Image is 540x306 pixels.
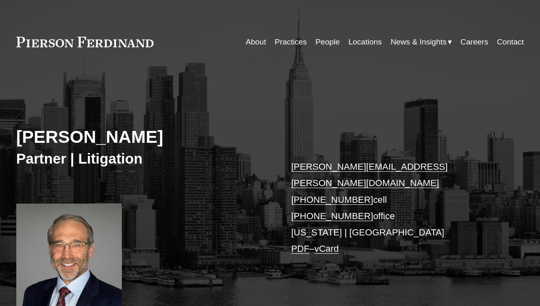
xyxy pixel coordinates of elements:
a: Locations [348,34,382,50]
h3: Partner | Litigation [16,150,270,167]
span: News & Insights [390,35,446,49]
a: Practices [275,34,307,50]
a: Careers [461,34,488,50]
a: [PERSON_NAME][EMAIL_ADDRESS][PERSON_NAME][DOMAIN_NAME] [291,162,447,188]
h2: [PERSON_NAME] [16,126,270,147]
a: [PHONE_NUMBER] [291,211,373,221]
a: About [246,34,266,50]
a: folder dropdown [390,34,452,50]
p: cell office [US_STATE] | [GEOGRAPHIC_DATA] – [291,159,503,257]
a: vCard [315,244,339,254]
a: People [315,34,340,50]
a: Contact [497,34,524,50]
a: PDF [291,244,309,254]
a: [PHONE_NUMBER] [291,195,373,205]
